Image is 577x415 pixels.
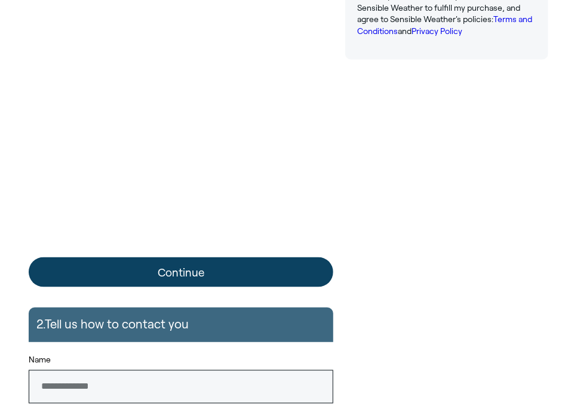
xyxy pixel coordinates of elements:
a: Terms and Conditions [358,14,533,36]
iframe: Customer reviews powered by Trustpilot [345,76,548,159]
a: Privacy Policy [412,26,463,36]
label: Name [29,355,333,367]
iframe: PayPal-paypal [29,210,333,243]
button: Continue [29,257,333,287]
